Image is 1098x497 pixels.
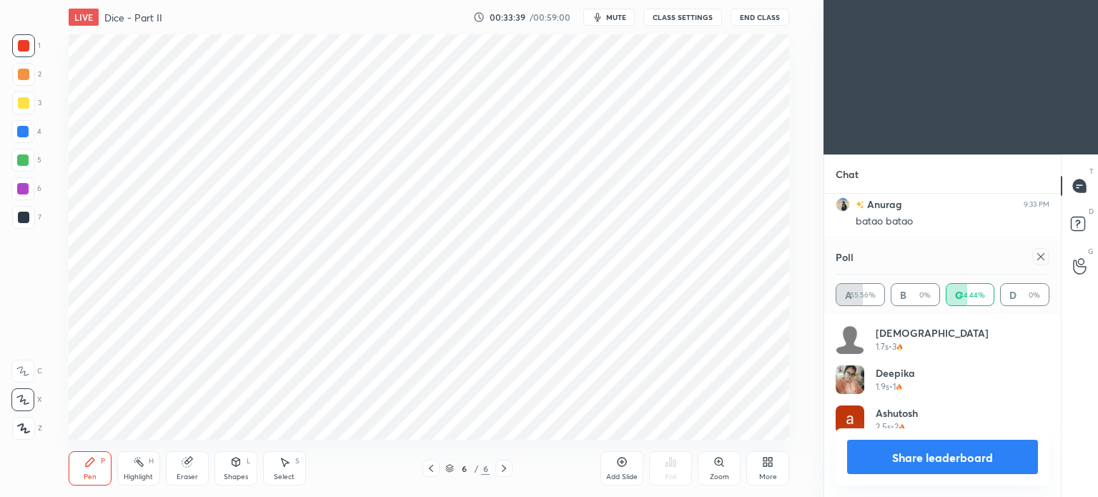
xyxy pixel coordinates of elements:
[1089,206,1094,217] p: D
[224,473,248,481] div: Shapes
[836,325,1049,497] div: grid
[177,473,198,481] div: Eraser
[12,34,41,57] div: 1
[12,206,41,229] div: 7
[836,197,850,212] img: b9eb6263dd734dca820a5d2be3058b6d.jpg
[247,458,251,465] div: L
[876,325,989,340] h4: [DEMOGRAPHIC_DATA]
[856,215,1049,229] div: batao batao
[876,405,918,420] h4: ashutosh
[1089,166,1094,177] p: T
[824,194,1061,388] div: grid
[295,458,300,465] div: S
[876,365,915,380] h4: Deepika
[606,473,638,481] div: Add Slide
[124,473,153,481] div: Highlight
[836,325,864,354] img: default.png
[893,380,896,393] h5: 1
[836,365,864,394] img: 51598d9d08a5417698366b323d63f9d4.jpg
[759,473,777,481] div: More
[457,464,471,473] div: 6
[896,383,902,390] img: streak-poll-icon.44701ccd.svg
[896,343,903,350] img: streak-poll-icon.44701ccd.svg
[892,340,896,353] h5: 3
[149,458,154,465] div: H
[12,92,41,114] div: 3
[101,458,105,465] div: P
[11,360,42,383] div: C
[731,9,789,26] button: End Class
[899,423,905,430] img: streak-poll-icon.44701ccd.svg
[474,464,478,473] div: /
[856,201,864,209] img: no-rating-badge.077c3623.svg
[876,380,889,393] h5: 1.9s
[847,440,1038,474] button: Share leaderboard
[710,473,729,481] div: Zoom
[1088,246,1094,257] p: G
[274,473,295,481] div: Select
[643,9,722,26] button: CLASS SETTINGS
[11,388,42,411] div: X
[889,340,892,353] h5: •
[583,9,635,26] button: mute
[1024,200,1049,209] div: 9:33 PM
[836,250,854,265] h4: Poll
[69,9,99,26] div: LIVE
[876,340,889,353] h5: 1.7s
[11,149,41,172] div: 5
[481,462,490,475] div: 6
[12,63,41,86] div: 2
[824,155,870,193] p: Chat
[836,405,864,434] img: 51cf7384413c4e25a40bd59951923e33.jpg
[12,417,42,440] div: Z
[104,11,162,24] h4: Dice - Part II
[894,420,899,433] h5: 2
[11,120,41,143] div: 4
[876,420,891,433] h5: 2.5s
[864,197,902,212] h6: Anurag
[84,473,97,481] div: Pen
[11,177,41,200] div: 6
[891,420,894,433] h5: •
[606,12,626,22] span: mute
[889,380,893,393] h5: •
